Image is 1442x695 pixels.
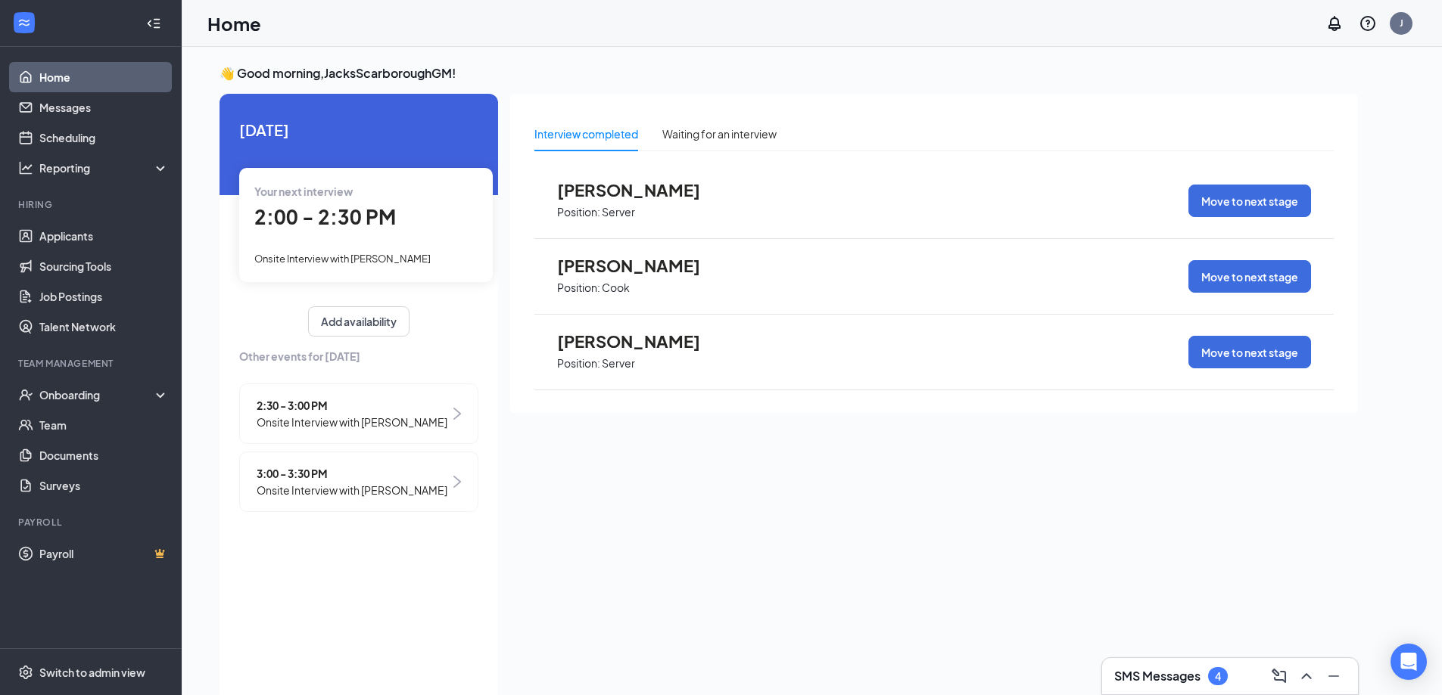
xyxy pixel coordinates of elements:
[1188,260,1311,293] button: Move to next stage
[254,185,353,198] span: Your next interview
[1359,14,1377,33] svg: QuestionInfo
[39,251,169,281] a: Sourcing Tools
[1270,667,1288,685] svg: ComposeMessage
[39,665,145,680] div: Switch to admin view
[1325,14,1344,33] svg: Notifications
[662,126,777,142] div: Waiting for an interview
[257,482,447,498] span: Onsite Interview with [PERSON_NAME]
[18,387,33,402] svg: UserCheck
[39,538,169,569] a: PayrollCrown
[220,65,1358,82] h3: 👋 Good morning, JacksScarboroughGM !
[207,11,261,36] h1: Home
[257,465,447,482] span: 3:00 - 3:30 PM
[39,281,169,312] a: Job Postings
[239,348,478,365] span: Other events for [DATE]
[557,180,724,200] span: [PERSON_NAME]
[602,281,630,295] p: Cook
[39,387,156,402] div: Onboarding
[39,312,169,342] a: Talent Network
[39,62,169,92] a: Home
[1325,667,1343,685] svg: Minimize
[557,256,724,275] span: [PERSON_NAME]
[602,205,635,219] p: Server
[534,126,638,142] div: Interview completed
[557,281,600,295] p: Position:
[254,204,396,229] span: 2:00 - 2:30 PM
[39,470,169,501] a: Surveys
[602,356,635,371] p: Server
[18,160,33,175] svg: Analysis
[18,516,166,529] div: Payroll
[1294,664,1319,688] button: ChevronUp
[39,440,169,470] a: Documents
[1322,664,1346,688] button: Minimize
[146,16,161,31] svg: Collapse
[39,410,169,440] a: Team
[557,356,600,371] p: Position:
[18,198,166,211] div: Hiring
[39,92,169,123] a: Messages
[1267,664,1291,688] button: ComposeMessage
[557,331,724,351] span: [PERSON_NAME]
[308,306,410,337] button: Add availability
[257,414,447,430] span: Onsite Interview with [PERSON_NAME]
[1400,17,1403,29] div: J
[18,665,33,680] svg: Settings
[239,118,478,141] span: [DATE]
[39,123,169,153] a: Scheduling
[257,397,447,414] span: 2:30 - 3:00 PM
[1188,336,1311,368] button: Move to next stage
[1297,667,1316,685] svg: ChevronUp
[39,221,169,251] a: Applicants
[1391,644,1427,680] div: Open Intercom Messenger
[1188,185,1311,217] button: Move to next stage
[18,357,166,370] div: Team Management
[39,160,170,175] div: Reporting
[557,205,600,219] p: Position:
[1215,670,1221,683] div: 4
[17,15,32,30] svg: WorkstreamLogo
[254,253,431,265] span: Onsite Interview with [PERSON_NAME]
[1114,668,1201,684] h3: SMS Messages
